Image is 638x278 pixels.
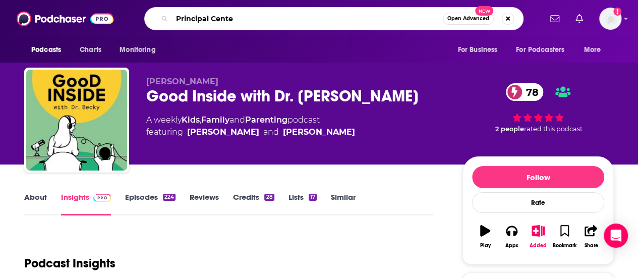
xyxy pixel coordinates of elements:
div: 78 2 peoplerated this podcast [462,77,614,139]
h1: Podcast Insights [24,256,115,271]
span: featuring [146,126,355,138]
img: Podchaser Pro [93,194,111,202]
span: and [229,115,245,125]
div: [PERSON_NAME] [187,126,259,138]
a: About [24,192,47,215]
div: Open Intercom Messenger [604,224,628,248]
span: Open Advanced [447,16,489,21]
div: Rate [472,192,604,213]
span: , [200,115,201,125]
span: and [263,126,279,138]
a: 78 [506,83,544,101]
a: InsightsPodchaser Pro [61,192,111,215]
input: Search podcasts, credits, & more... [172,11,443,27]
svg: Add a profile image [613,8,621,16]
a: Reviews [190,192,219,215]
span: For Business [457,43,497,57]
button: Show profile menu [599,8,621,30]
div: Search podcasts, credits, & more... [144,7,524,30]
img: Good Inside with Dr. Becky [26,70,127,171]
div: Bookmark [553,243,576,249]
span: rated this podcast [524,125,583,133]
div: Apps [505,243,518,249]
button: Open AdvancedNew [443,13,494,25]
button: Apps [498,218,525,255]
button: Share [578,218,604,255]
button: Play [472,218,498,255]
div: [PERSON_NAME] [283,126,355,138]
span: For Podcasters [516,43,564,57]
span: New [475,6,493,16]
div: 224 [163,194,176,201]
div: 28 [264,194,274,201]
div: A weekly podcast [146,114,355,138]
span: Logged in as AtriaBooks [599,8,621,30]
span: [PERSON_NAME] [146,77,218,86]
a: Charts [73,40,107,60]
a: Lists17 [288,192,317,215]
button: Added [525,218,551,255]
button: open menu [112,40,168,60]
span: 78 [516,83,544,101]
a: Kids [182,115,200,125]
span: More [584,43,601,57]
img: Podchaser - Follow, Share and Rate Podcasts [17,9,113,28]
button: open menu [450,40,510,60]
div: Share [584,243,598,249]
span: Charts [80,43,101,57]
a: Show notifications dropdown [571,10,587,27]
span: Podcasts [31,43,61,57]
a: Show notifications dropdown [546,10,563,27]
img: User Profile [599,8,621,30]
span: 2 people [495,125,524,133]
a: Similar [331,192,356,215]
div: Play [480,243,491,249]
button: open menu [509,40,579,60]
a: Episodes224 [125,192,176,215]
button: open menu [24,40,74,60]
button: open menu [577,40,614,60]
a: Parenting [245,115,287,125]
span: Monitoring [120,43,155,57]
a: Credits28 [233,192,274,215]
button: Follow [472,166,604,188]
div: 17 [309,194,317,201]
a: Family [201,115,229,125]
button: Bookmark [551,218,577,255]
div: Added [530,243,547,249]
